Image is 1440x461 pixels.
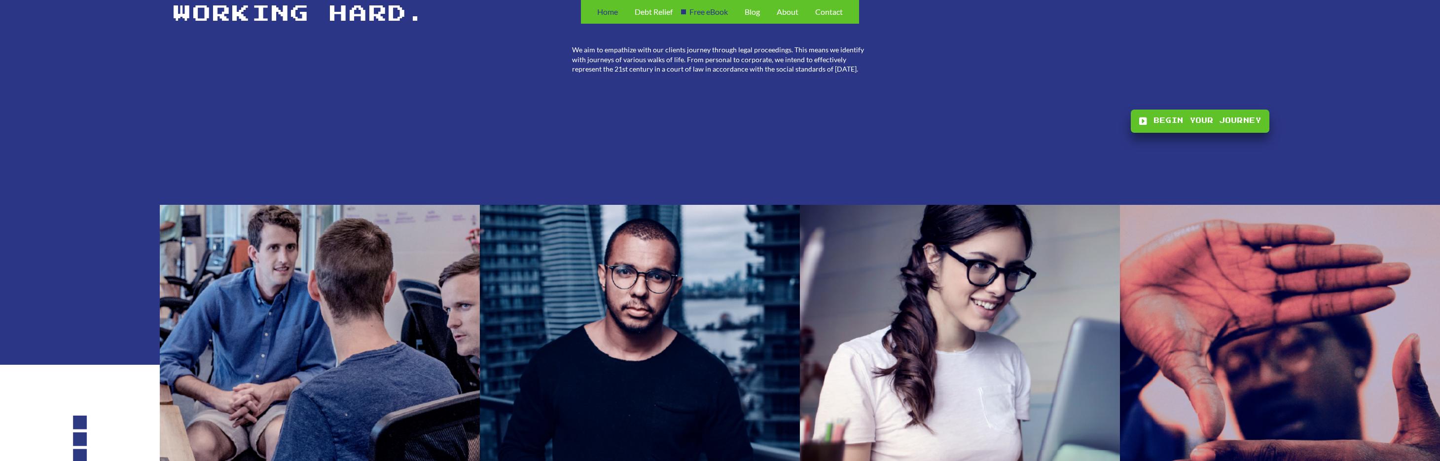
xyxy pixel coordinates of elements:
span: Blog [745,8,760,16]
span: Debt Relief [635,8,673,16]
span: Home [597,8,618,16]
span: About [777,8,798,16]
a: Back to Top [1418,439,1435,456]
span: Free eBook [689,8,728,16]
span: Contact [815,8,843,16]
span: begin your journey [1154,116,1261,126]
div: We aim to empathize with our clients journey through legal proceedings. This means we identify wi... [572,45,868,74]
a: begin your journey [1131,110,1269,132]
